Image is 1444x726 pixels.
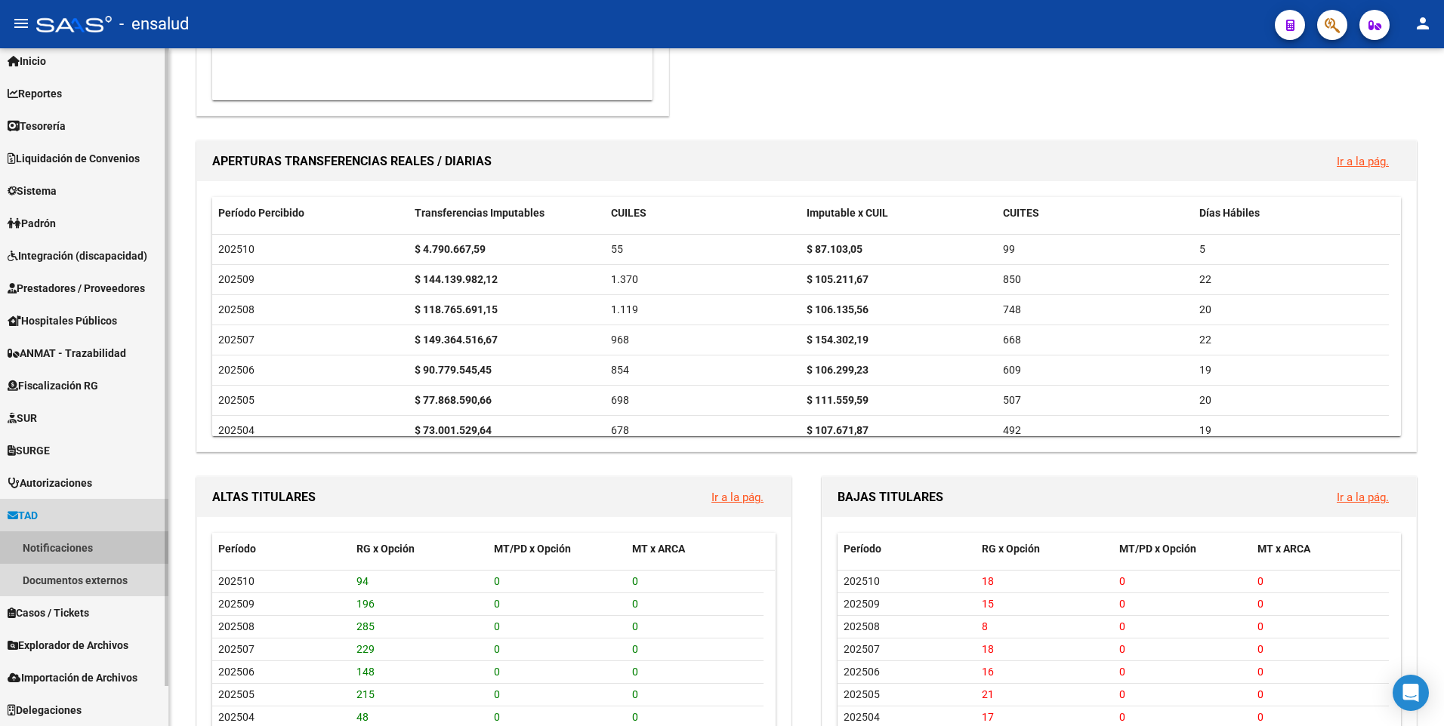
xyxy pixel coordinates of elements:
[8,183,57,199] span: Sistema
[356,598,375,610] span: 196
[415,424,492,436] strong: $ 73.001.529,64
[218,666,255,678] span: 202506
[356,666,375,678] span: 148
[997,197,1193,229] datatable-header-cell: CUITES
[218,273,255,285] span: 202509
[12,14,30,32] mat-icon: menu
[807,424,869,436] strong: $ 107.671,87
[8,248,147,264] span: Integración (discapacidad)
[8,312,117,329] span: Hospitales Públicos
[632,688,638,700] span: 0
[982,598,994,610] span: 15
[1393,675,1429,711] div: Open Intercom Messenger
[415,303,498,315] strong: $ 118.765.691,15
[8,507,38,524] span: TAD
[8,345,126,361] span: ANMAT - Trazabilidad
[611,207,646,219] span: CUILES
[1119,543,1196,555] span: MT/PD x Opción
[1257,643,1263,655] span: 0
[356,543,415,555] span: RG x Opción
[1199,334,1211,346] span: 22
[844,620,880,632] span: 202508
[626,533,764,565] datatable-header-cell: MT x ARCA
[218,711,255,723] span: 202504
[218,207,304,219] span: Período Percibido
[356,711,369,723] span: 48
[356,620,375,632] span: 285
[982,543,1040,555] span: RG x Opción
[212,533,350,565] datatable-header-cell: Período
[1119,620,1125,632] span: 0
[1257,620,1263,632] span: 0
[218,543,256,555] span: Período
[838,490,943,504] span: BAJAS TITULARES
[632,666,638,678] span: 0
[488,533,626,565] datatable-header-cell: MT/PD x Opción
[119,8,189,41] span: - ensalud
[1003,243,1015,255] span: 99
[611,303,638,315] span: 1.119
[494,575,500,587] span: 0
[838,533,976,565] datatable-header-cell: Período
[1119,598,1125,610] span: 0
[1003,394,1021,406] span: 507
[1257,688,1263,700] span: 0
[8,604,89,621] span: Casos / Tickets
[218,243,255,255] span: 202510
[982,575,994,587] span: 18
[976,533,1114,565] datatable-header-cell: RG x Opción
[1199,243,1205,255] span: 5
[218,424,255,436] span: 202504
[844,688,880,700] span: 202505
[1119,711,1125,723] span: 0
[8,215,56,232] span: Padrón
[415,243,486,255] strong: $ 4.790.667,59
[1003,364,1021,376] span: 609
[8,475,92,491] span: Autorizaciones
[807,303,869,315] strong: $ 106.135,56
[982,666,994,678] span: 16
[844,543,881,555] span: Período
[605,197,801,229] datatable-header-cell: CUILES
[218,575,255,587] span: 202510
[8,637,128,654] span: Explorador de Archivos
[1119,643,1125,655] span: 0
[218,394,255,406] span: 202505
[415,207,545,219] span: Transferencias Imputables
[982,643,994,655] span: 18
[218,620,255,632] span: 202508
[356,643,375,655] span: 229
[982,620,988,632] span: 8
[807,364,869,376] strong: $ 106.299,23
[1257,543,1310,555] span: MT x ARCA
[8,377,98,394] span: Fiscalización RG
[711,491,764,504] a: Ir a la pág.
[8,280,145,297] span: Prestadores / Proveedores
[494,711,500,723] span: 0
[8,118,66,134] span: Tesorería
[982,711,994,723] span: 17
[844,575,880,587] span: 202510
[844,666,880,678] span: 202506
[8,150,140,167] span: Liquidación de Convenios
[218,643,255,655] span: 202507
[1257,666,1263,678] span: 0
[8,669,137,686] span: Importación de Archivos
[611,243,623,255] span: 55
[611,394,629,406] span: 698
[356,688,375,700] span: 215
[212,490,316,504] span: ALTAS TITULARES
[611,364,629,376] span: 854
[1003,303,1021,315] span: 748
[1199,273,1211,285] span: 22
[611,424,629,436] span: 678
[8,442,50,459] span: SURGE
[212,154,492,168] span: APERTURAS TRANSFERENCIAS REALES / DIARIAS
[807,207,888,219] span: Imputable x CUIL
[1003,424,1021,436] span: 492
[1003,207,1039,219] span: CUITES
[807,273,869,285] strong: $ 105.211,67
[415,334,498,346] strong: $ 149.364.516,67
[632,575,638,587] span: 0
[1337,155,1389,168] a: Ir a la pág.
